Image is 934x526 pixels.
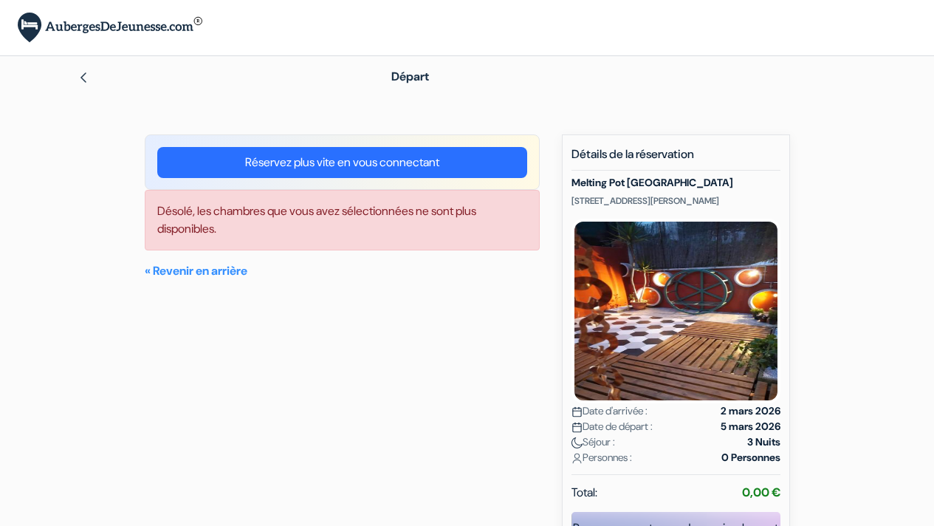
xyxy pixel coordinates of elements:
[571,177,780,189] h5: Melting Pot [GEOGRAPHIC_DATA]
[571,419,653,434] span: Date de départ :
[571,484,597,502] span: Total:
[747,434,780,450] strong: 3 Nuits
[571,403,648,419] span: Date d'arrivée :
[571,195,780,207] p: [STREET_ADDRESS][PERSON_NAME]
[18,13,202,43] img: AubergesDeJeunesse.com
[571,434,615,450] span: Séjour :
[145,190,540,250] div: Désolé, les chambres que vous avez sélectionnées ne sont plus disponibles.
[391,69,429,84] span: Départ
[721,450,780,465] strong: 0 Personnes
[571,453,583,464] img: user_icon.svg
[571,422,583,433] img: calendar.svg
[145,263,247,279] a: « Revenir en arrière
[742,485,780,500] strong: 0,00 €
[571,437,583,448] img: moon.svg
[571,450,632,465] span: Personnes :
[571,406,583,417] img: calendar.svg
[721,403,780,419] strong: 2 mars 2026
[721,419,780,434] strong: 5 mars 2026
[157,147,527,178] a: Réservez plus vite en vous connectant
[78,72,89,83] img: left_arrow.svg
[571,147,780,171] h5: Détails de la réservation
